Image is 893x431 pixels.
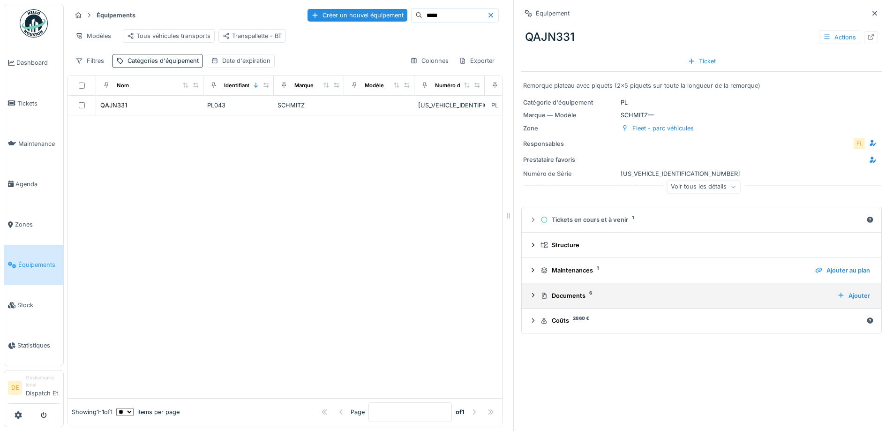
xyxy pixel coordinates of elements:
div: SCHMITZ [278,101,340,110]
summary: Tickets en cours et à venir1 [525,211,878,228]
div: SCHMITZ — [523,111,880,120]
div: Prestataire favoris [523,155,597,164]
a: Stock [4,285,63,325]
a: Tickets [4,83,63,123]
span: Équipements [18,260,60,269]
li: DE [8,381,22,395]
div: Coûts [540,316,863,325]
span: Zones [15,220,60,229]
div: Modèles [71,29,115,43]
div: Marque — Modèle [523,111,617,120]
a: Statistiques [4,325,63,366]
strong: Équipements [93,11,139,20]
div: Filtres [71,54,108,68]
span: Agenda [15,180,60,189]
a: Équipements [4,245,63,285]
div: QAJN331 [521,25,882,49]
div: Maintenances [540,266,808,275]
div: FL [853,137,866,150]
div: Ajouter au plan [811,264,874,277]
div: Créer un nouvel équipement [308,9,407,22]
div: Catégorie d'équipement [523,98,617,107]
div: Identifiant interne [224,82,270,90]
div: [US_VEHICLE_IDENTIFICATION_NUMBER] [418,101,481,110]
div: Zone [523,124,617,133]
div: [US_VEHICLE_IDENTIFICATION_NUMBER] [523,169,880,178]
div: Documents [540,291,830,300]
div: Ajouter [833,289,874,302]
div: PL043 [207,101,270,110]
div: Showing 1 - 1 of 1 [72,408,113,416]
div: Numéro de Série [435,82,478,90]
a: Zones [4,204,63,245]
div: PL [523,98,880,107]
div: Nom [117,82,129,90]
div: Tickets en cours et à venir [540,215,863,224]
div: Transpallette - BT [223,31,282,40]
strong: of 1 [456,408,465,416]
div: PL [491,101,498,110]
span: Tickets [17,99,60,108]
div: Modèle [365,82,384,90]
summary: Documents6Ajouter [525,287,878,304]
div: Actions [819,30,860,44]
div: Remorque plateau avec piquets (2x5 piquets sur toute la longueur de la remorque) [523,81,880,90]
div: Tous véhicules transports [127,31,210,40]
summary: Maintenances1Ajouter au plan [525,262,878,279]
div: Équipement [536,9,570,18]
div: Fleet - parc véhicules [632,124,694,133]
a: Agenda [4,164,63,204]
div: Page [351,408,365,416]
img: Badge_color-CXgf-gQk.svg [20,9,48,38]
span: Dashboard [16,58,60,67]
li: Dispatch Et [26,374,60,401]
div: Marque [294,82,314,90]
div: items per page [116,408,180,416]
div: Numéro de Série [523,169,617,178]
div: Ticket [684,55,720,68]
span: Stock [17,301,60,310]
a: DE Gestionnaire localDispatch Et [8,374,60,404]
div: Date d'expiration [222,56,270,65]
div: Exporter [455,54,499,68]
div: Responsables [523,139,597,148]
a: Maintenance [4,123,63,164]
div: Voir tous les détails [667,180,740,194]
summary: Coûts2860 € [525,312,878,330]
div: Colonnes [406,54,453,68]
div: Gestionnaire local [26,374,60,389]
span: Maintenance [18,139,60,148]
summary: Structure [525,236,878,254]
div: QAJN331 [100,101,127,110]
a: Dashboard [4,43,63,83]
div: Structure [540,241,870,250]
div: Catégories d'équipement [128,56,199,65]
span: Statistiques [17,341,60,350]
